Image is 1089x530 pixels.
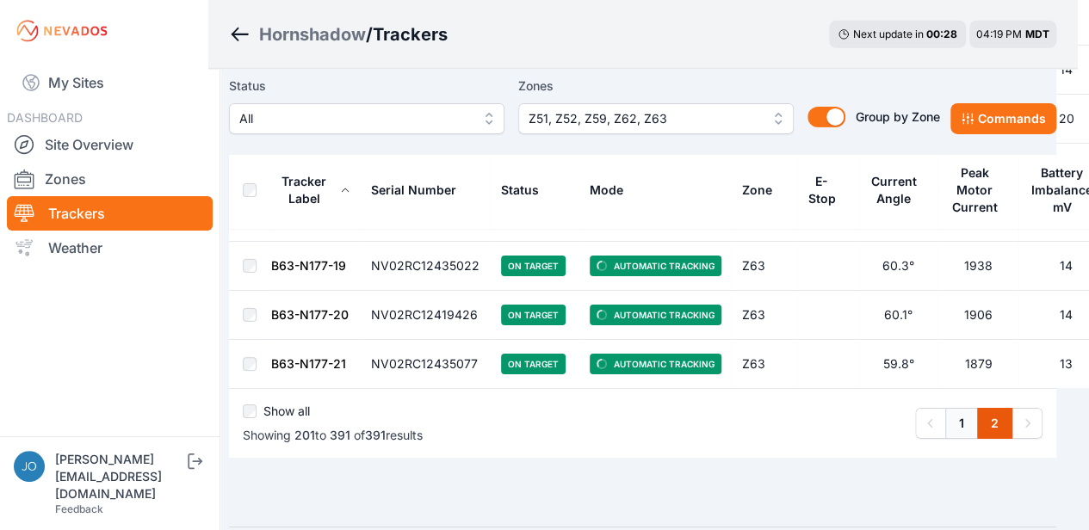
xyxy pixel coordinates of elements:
td: 1906 [938,291,1018,340]
span: MDT [1025,28,1049,40]
h3: Trackers [373,22,448,46]
div: Tracker Label [271,173,337,207]
a: Site Overview [7,127,213,162]
td: 60.1° [858,291,938,340]
div: Current Angle [869,173,919,207]
button: Current Angle [869,161,928,219]
a: Trackers [7,196,213,231]
button: All [229,103,504,134]
span: Automatic Tracking [590,354,721,374]
td: NV02RC12435022 [361,242,491,291]
button: Serial Number [371,169,470,211]
td: Z63 [732,291,796,340]
div: Zone [742,182,772,199]
a: Hornshadow [259,22,366,46]
span: / [366,22,373,46]
span: DASHBOARD [7,110,83,125]
a: My Sites [7,62,213,103]
label: Zones [518,76,794,96]
a: B63-N177-21 [271,356,346,371]
img: jos@nevados.solar [14,451,45,482]
button: Commands [950,103,1056,134]
span: All [239,108,470,129]
span: 201 [294,428,315,442]
a: 2 [977,408,1012,439]
span: Z51, Z52, Z59, Z62, Z63 [529,108,759,129]
img: Nevados [14,17,110,45]
span: Next update in [853,28,924,40]
button: E-Stop [807,161,848,219]
button: Zone [742,169,786,211]
span: On Target [501,256,566,276]
a: Zones [7,162,213,196]
div: E-Stop [807,173,837,207]
span: 391 [330,428,350,442]
td: 1879 [938,340,1018,389]
span: 04:19 PM [976,28,1022,40]
label: Show all [263,403,310,420]
a: Weather [7,231,213,265]
td: NV02RC12419426 [361,291,491,340]
button: Mode [590,169,637,211]
td: 1938 [938,242,1018,291]
td: 60.3° [858,242,938,291]
div: [PERSON_NAME][EMAIL_ADDRESS][DOMAIN_NAME] [55,451,184,502]
div: Status [501,182,539,199]
nav: Breadcrumb [229,12,448,57]
span: Automatic Tracking [590,305,721,325]
button: Z51, Z52, Z59, Z62, Z63 [518,103,794,134]
span: 391 [365,428,386,442]
nav: Pagination [915,408,1043,439]
div: Serial Number [371,182,456,199]
td: Z63 [732,340,796,389]
span: Group by Zone [856,109,940,124]
button: Peak Motor Current [949,152,1008,228]
span: Automatic Tracking [590,256,721,276]
label: Status [229,76,504,96]
td: Z63 [732,242,796,291]
span: On Target [501,305,566,325]
a: 1 [945,408,978,439]
span: On Target [501,354,566,374]
td: NV02RC12435077 [361,340,491,389]
a: B63-N177-20 [271,307,349,322]
a: Feedback [55,502,103,515]
button: Tracker Label [271,161,350,219]
p: Showing to of results [243,427,423,444]
td: 59.8° [858,340,938,389]
button: Status [501,169,553,211]
div: Peak Motor Current [949,164,1000,216]
a: B63-N177-19 [271,258,346,273]
div: 00 : 28 [926,28,957,41]
div: Mode [590,182,623,199]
